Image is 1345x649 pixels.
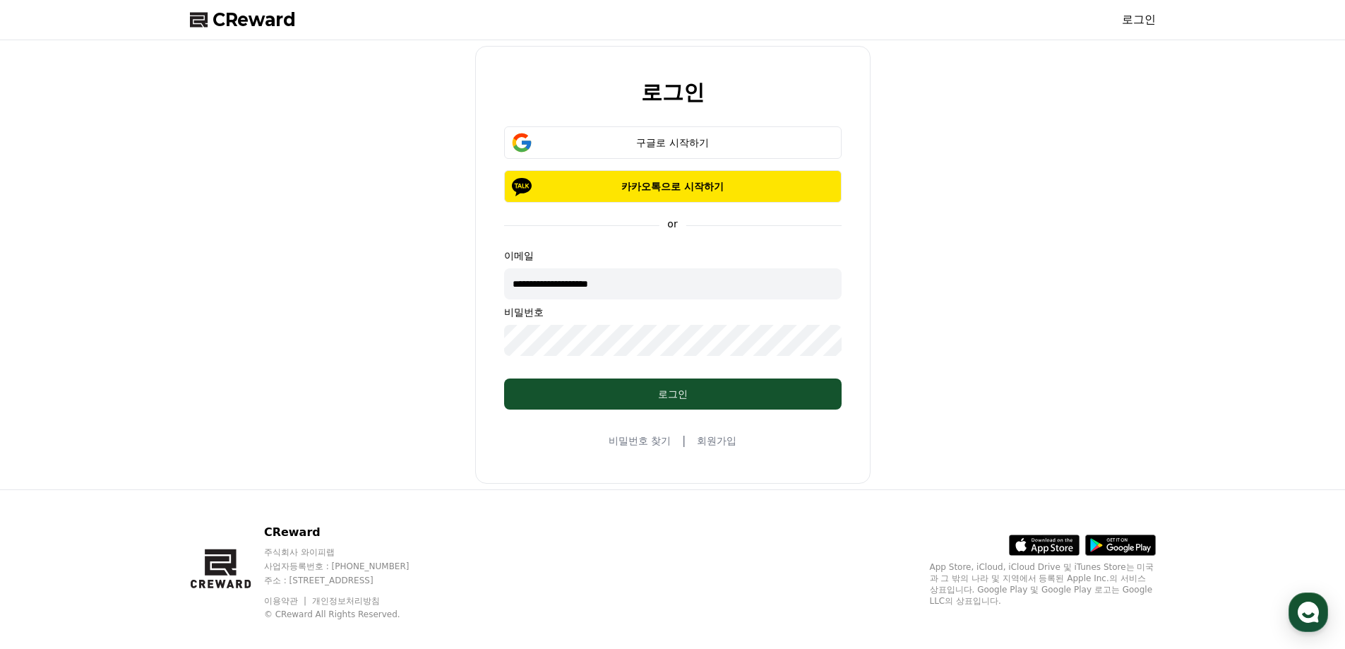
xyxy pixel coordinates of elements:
a: 홈 [4,448,93,483]
p: 사업자등록번호 : [PHONE_NUMBER] [264,561,436,572]
span: 설정 [218,469,235,480]
a: 로그인 [1122,11,1156,28]
button: 카카오톡으로 시작하기 [504,170,842,203]
a: 이용약관 [264,596,309,606]
a: 대화 [93,448,182,483]
a: 회원가입 [697,434,736,448]
span: CReward [213,8,296,31]
button: 구글로 시작하기 [504,126,842,159]
p: CReward [264,524,436,541]
div: 로그인 [532,387,813,401]
span: | [682,432,686,449]
p: 주식회사 와이피랩 [264,547,436,558]
a: 비밀번호 찾기 [609,434,671,448]
p: or [659,217,686,231]
a: 설정 [182,448,271,483]
h2: 로그인 [641,81,705,104]
a: CReward [190,8,296,31]
p: 비밀번호 [504,305,842,319]
a: 개인정보처리방침 [312,596,380,606]
span: 홈 [44,469,53,480]
p: App Store, iCloud, iCloud Drive 및 iTunes Store는 미국과 그 밖의 나라 및 지역에서 등록된 Apple Inc.의 서비스 상표입니다. Goo... [930,561,1156,607]
p: 카카오톡으로 시작하기 [525,179,821,193]
div: 구글로 시작하기 [525,136,821,150]
span: 대화 [129,470,146,481]
button: 로그인 [504,379,842,410]
p: 이메일 [504,249,842,263]
p: 주소 : [STREET_ADDRESS] [264,575,436,586]
p: © CReward All Rights Reserved. [264,609,436,620]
